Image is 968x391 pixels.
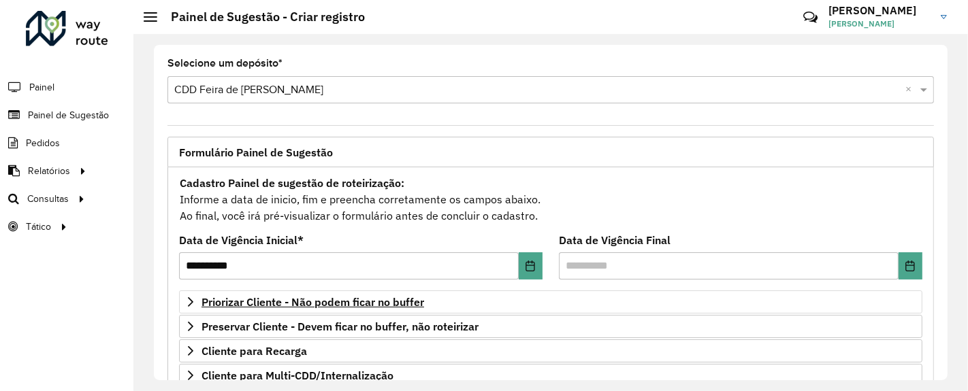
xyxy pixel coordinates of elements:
[179,232,304,248] label: Data de Vigência Inicial
[201,296,424,307] span: Priorizar Cliente - Não podem ficar no buffer
[179,315,922,338] a: Preservar Cliente - Devem ficar no buffer, não roteirizar
[179,147,333,158] span: Formulário Painel de Sugestão
[157,10,365,24] h2: Painel de Sugestão - Criar registro
[559,232,671,248] label: Data de Vigência Final
[27,192,69,206] span: Consultas
[28,164,70,178] span: Relatórios
[180,176,404,190] strong: Cadastro Painel de sugestão de roteirização:
[796,3,825,32] a: Contato Rápido
[29,80,54,95] span: Painel
[201,321,479,332] span: Preservar Cliente - Devem ficar no buffer, não roteirizar
[899,252,922,279] button: Choose Date
[905,82,917,98] span: Clear all
[179,364,922,387] a: Cliente para Multi-CDD/Internalização
[28,108,109,122] span: Painel de Sugestão
[201,345,307,356] span: Cliente para Recarga
[201,370,393,381] span: Cliente para Multi-CDD/Internalização
[179,174,922,224] div: Informe a data de inicio, fim e preencha corretamente os campos abaixo. Ao final, você irá pré-vi...
[167,55,283,71] label: Selecione um depósito
[26,220,51,234] span: Tático
[179,339,922,362] a: Cliente para Recarga
[519,252,543,279] button: Choose Date
[26,136,60,150] span: Pedidos
[179,290,922,313] a: Priorizar Cliente - Não podem ficar no buffer
[828,4,931,17] h3: [PERSON_NAME]
[828,18,931,30] span: [PERSON_NAME]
